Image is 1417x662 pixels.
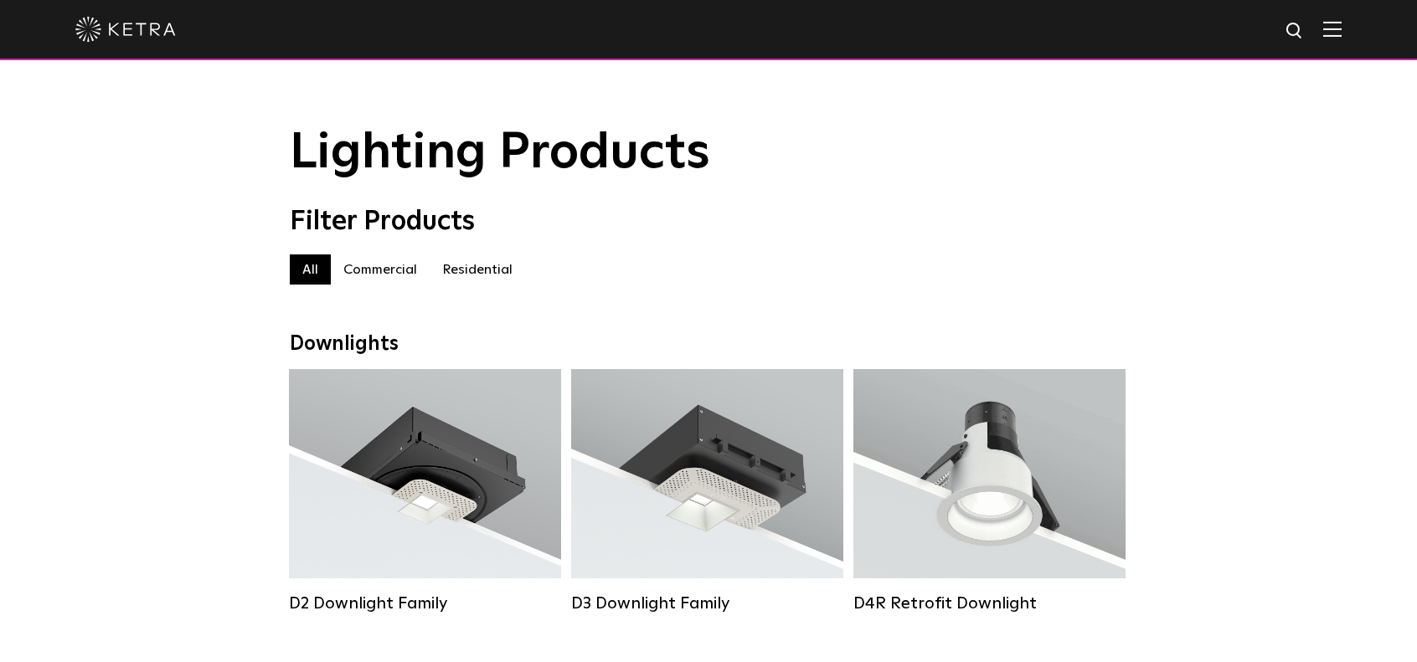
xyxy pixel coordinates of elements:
label: Residential [430,254,525,285]
img: search icon [1285,21,1306,42]
div: D4R Retrofit Downlight [853,593,1126,613]
div: D3 Downlight Family [571,593,843,613]
div: Filter Products [290,206,1127,238]
div: Downlights [290,332,1127,357]
div: D2 Downlight Family [289,593,561,613]
img: ketra-logo-2019-white [75,17,176,42]
a: D4R Retrofit Downlight Lumen Output:800Colors:White / BlackBeam Angles:15° / 25° / 40° / 60°Watta... [853,369,1126,613]
img: Hamburger%20Nav.svg [1323,21,1342,37]
label: All [290,254,331,285]
a: D3 Downlight Family Lumen Output:700 / 900 / 1100Colors:White / Black / Silver / Bronze / Paintab... [571,369,843,613]
span: Lighting Products [290,128,710,178]
label: Commercial [331,254,430,285]
a: D2 Downlight Family Lumen Output:1200Colors:White / Black / Gloss Black / Silver / Bronze / Silve... [289,369,561,613]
